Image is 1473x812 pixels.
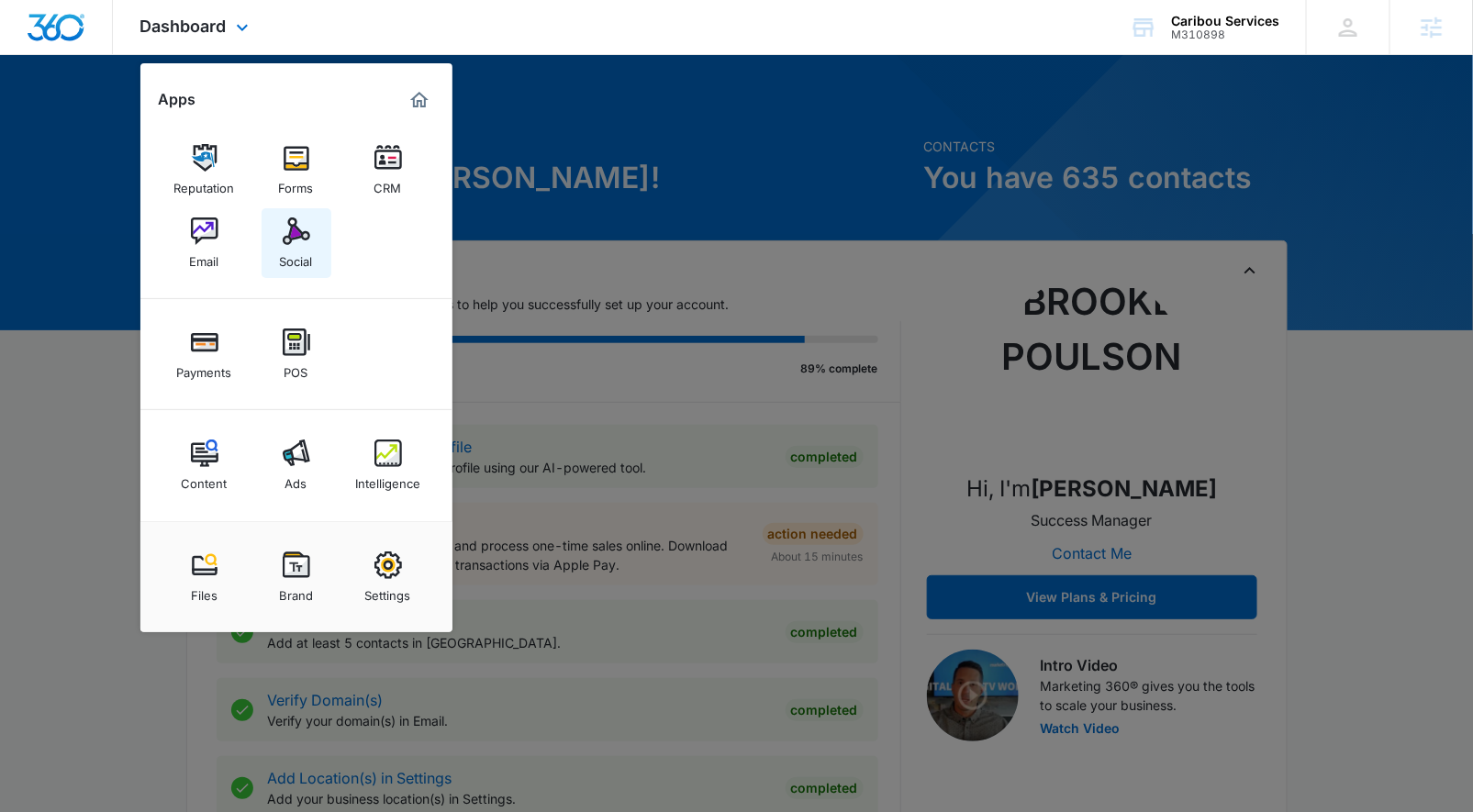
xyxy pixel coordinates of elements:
[191,579,218,603] div: Files
[159,91,196,108] h2: Apps
[353,135,423,205] a: CRM
[280,245,313,269] div: Social
[190,245,219,269] div: Email
[1171,14,1279,28] div: account name
[285,467,307,491] div: Ads
[262,135,331,205] a: Forms
[170,208,240,278] a: Email
[170,135,240,205] a: Reputation
[262,319,331,389] a: POS
[405,85,434,115] a: Marketing 360® Dashboard
[174,172,235,195] div: Reputation
[285,356,308,380] div: POS
[353,542,423,612] a: Settings
[1171,28,1279,41] div: account id
[365,579,411,603] div: Settings
[353,430,423,500] a: Intelligence
[262,208,331,278] a: Social
[170,430,240,500] a: Content
[355,467,420,491] div: Intelligence
[170,542,240,612] a: Files
[262,542,331,612] a: Brand
[279,579,313,603] div: Brand
[279,172,314,195] div: Forms
[182,467,228,491] div: Content
[170,319,240,389] a: Payments
[177,356,232,380] div: Payments
[140,17,227,36] span: Dashboard
[374,172,402,195] div: CRM
[262,430,331,500] a: Ads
